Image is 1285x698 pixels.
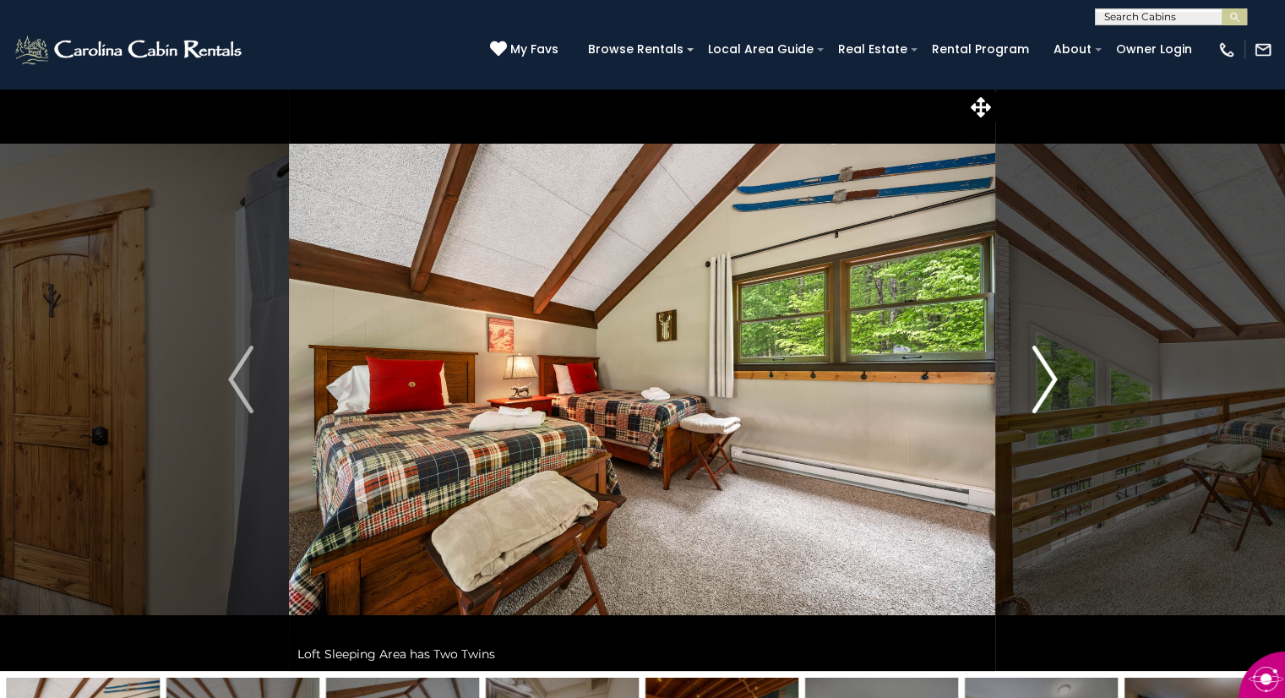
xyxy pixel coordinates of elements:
[1254,41,1272,59] img: mail-regular-white.png
[1217,41,1236,59] img: phone-regular-white.png
[1032,346,1057,413] img: arrow
[193,88,290,671] button: Previous
[490,41,563,59] a: My Favs
[228,346,253,413] img: arrow
[830,36,916,63] a: Real Estate
[13,33,247,67] img: White-1-2.png
[289,637,995,671] div: Loft Sleeping Area has Two Twins
[923,36,1037,63] a: Rental Program
[1108,36,1201,63] a: Owner Login
[510,41,558,58] span: My Favs
[996,88,1093,671] button: Next
[700,36,822,63] a: Local Area Guide
[1045,36,1100,63] a: About
[580,36,692,63] a: Browse Rentals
